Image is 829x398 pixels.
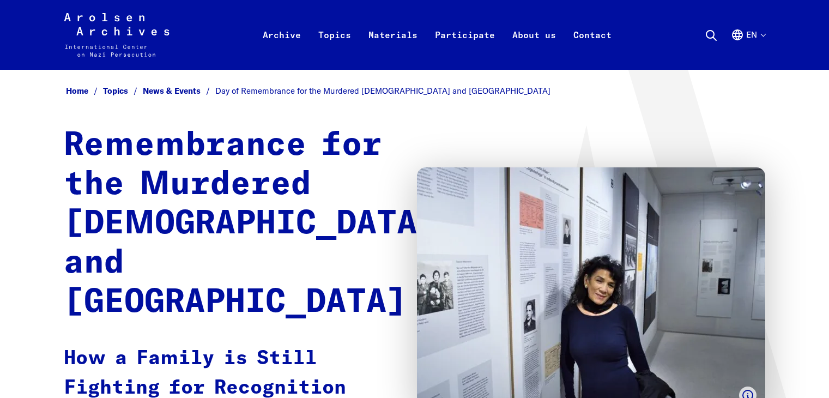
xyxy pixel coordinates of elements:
a: Topics [103,86,143,96]
a: News & Events [143,86,215,96]
button: English, language selection [731,28,765,68]
a: Contact [565,26,620,70]
a: Archive [254,26,310,70]
strong: Remembrance for the Murdered [DEMOGRAPHIC_DATA] and [GEOGRAPHIC_DATA] [64,129,437,319]
a: Materials [360,26,426,70]
span: Day of Remembrance for the Murdered [DEMOGRAPHIC_DATA] and [GEOGRAPHIC_DATA] [215,86,550,96]
a: About us [504,26,565,70]
a: Topics [310,26,360,70]
nav: Breadcrumb [64,83,766,100]
a: Home [66,86,103,96]
a: Participate [426,26,504,70]
nav: Primary [254,13,620,57]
